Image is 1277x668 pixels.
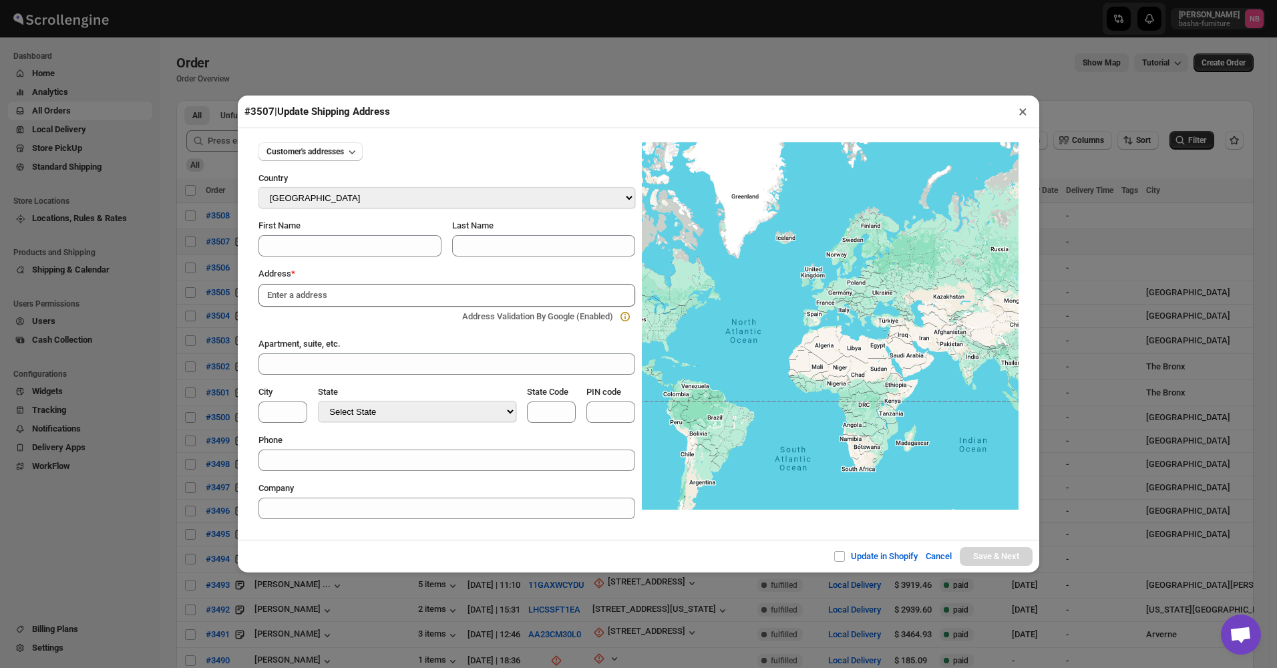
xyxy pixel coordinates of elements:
[527,387,568,397] span: State Code
[266,146,344,157] span: Customer's addresses
[826,543,926,570] button: Update in Shopify
[258,483,294,493] span: Company
[1221,615,1261,655] a: Open chat
[244,106,390,118] span: #3507 | Update Shipping Address
[258,267,635,281] div: Address
[462,311,613,321] span: Address Validation By Google (Enabled)
[258,339,341,349] span: Apartment, suite, etc.
[258,284,635,307] input: Enter a address
[258,435,283,445] span: Phone
[1013,102,1033,121] button: ×
[851,551,918,561] span: Update in Shopify
[258,142,363,161] button: Customer's addresses
[452,220,494,230] span: Last Name
[586,387,621,397] span: PIN code
[258,387,272,397] span: City
[318,385,516,401] div: State
[918,543,960,570] button: Cancel
[258,172,635,187] div: Country
[258,220,301,230] span: First Name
